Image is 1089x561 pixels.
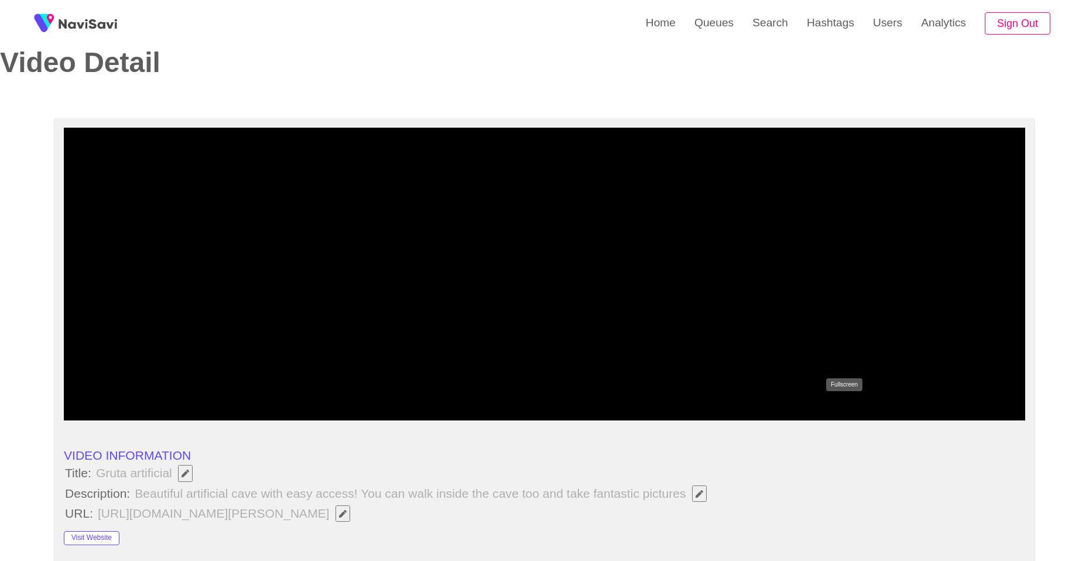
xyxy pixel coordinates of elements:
[64,466,93,480] span: Title:
[59,18,117,29] img: fireSpot
[29,9,59,38] img: fireSpot
[178,465,193,481] button: Edit Field
[64,529,119,542] a: Visit Website
[985,12,1050,35] button: Sign Out
[64,507,94,521] span: URL:
[694,490,704,498] span: Edit Field
[180,470,190,477] span: Edit Field
[97,504,357,523] span: [URL][DOMAIN_NAME][PERSON_NAME]
[64,449,1025,463] li: VIDEO INFORMATION
[64,531,119,545] button: Visit Website
[692,485,707,502] button: Edit Field
[133,484,713,503] span: Beautiful artificial cave with easy access! You can walk inside the cave too and take fantastic p...
[64,487,131,501] span: Description:
[335,505,350,522] button: Edit Field
[338,510,348,518] span: Edit Field
[95,464,200,483] span: Gruta artificial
